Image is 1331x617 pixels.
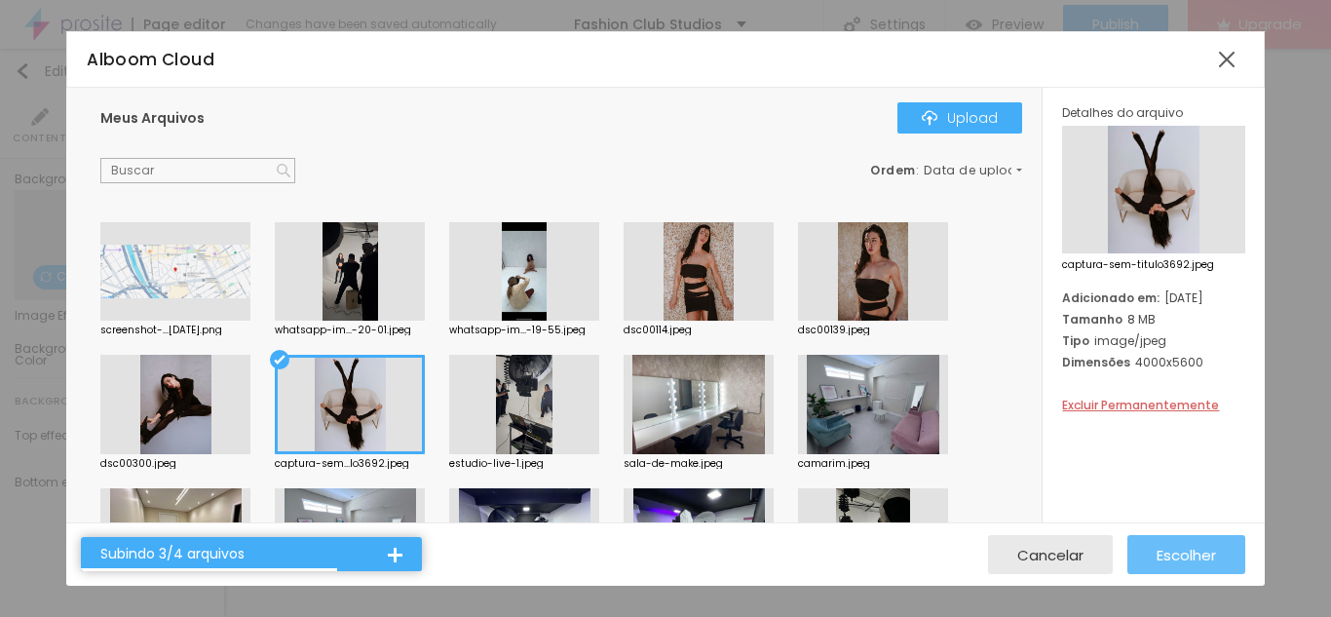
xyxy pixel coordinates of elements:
div: [DATE] [1062,289,1244,306]
div: sala-de-make.jpeg [624,459,774,469]
span: Adicionado em: [1062,289,1160,306]
span: captura-sem-titulo3692.jpeg [1062,260,1244,270]
span: Escolher [1157,547,1216,563]
span: Meus Arquivos [100,108,205,128]
div: camarim.jpeg [798,459,948,469]
div: Upload [922,110,998,126]
div: : [870,165,1022,176]
img: Icone [922,110,937,126]
div: whatsapp-im...-20-01.jpeg [275,326,425,335]
div: image/jpeg [1062,332,1244,349]
span: Tipo [1062,332,1089,349]
div: 8 MB [1062,311,1244,328]
span: Detalhes do arquivo [1062,104,1183,121]
button: Cancelar [988,535,1113,574]
img: Icone [277,164,290,177]
input: Buscar [100,158,295,183]
span: Alboom Cloud [87,48,214,71]
span: Cancelar [1017,547,1084,563]
div: screenshot-...[DATE].png [100,326,250,335]
span: Dimensões [1062,354,1130,370]
span: Tamanho [1062,311,1122,328]
div: dsc00300.jpeg [100,459,250,469]
span: Ordem [870,162,916,178]
div: estudio-live-1.jpeg [449,459,599,469]
div: Subindo 3/4 arquivos [100,547,388,561]
div: dsc00114.jpeg [624,326,774,335]
span: Data de upload [924,165,1025,176]
button: Escolher [1127,535,1245,574]
button: IconeUpload [897,102,1022,134]
div: 4000x5600 [1062,354,1244,370]
div: whatsapp-im...-19-55.jpeg [449,326,599,335]
span: Excluir Permanentemente [1062,397,1219,413]
div: dsc00139.jpeg [798,326,948,335]
div: captura-sem...lo3692.jpeg [275,459,425,469]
